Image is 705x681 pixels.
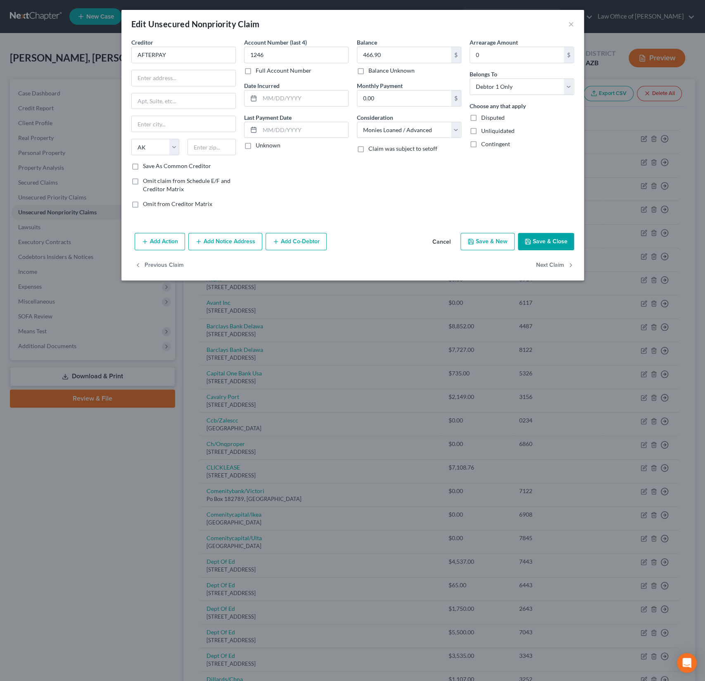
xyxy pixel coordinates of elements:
button: Next Claim [536,257,574,274]
label: Account Number (last 4) [244,38,307,47]
label: Choose any that apply [470,102,526,110]
label: Full Account Number [256,66,311,75]
span: Belongs To [470,71,497,78]
label: Monthly Payment [357,81,403,90]
span: Omit claim from Schedule E/F and Creditor Matrix [143,177,230,192]
span: Unliquidated [481,127,515,134]
div: Open Intercom Messenger [677,653,697,673]
input: 0.00 [470,47,564,63]
button: Add Notice Address [188,233,262,250]
label: Unknown [256,141,280,149]
button: Cancel [426,234,457,250]
label: Save As Common Creditor [143,162,211,170]
label: Arrearage Amount [470,38,518,47]
div: Edit Unsecured Nonpriority Claim [131,18,260,30]
input: Enter city... [132,116,235,132]
button: Add Co-Debtor [266,233,327,250]
input: 0.00 [357,47,451,63]
label: Balance [357,38,377,47]
label: Last Payment Date [244,113,292,122]
span: Contingent [481,140,510,147]
button: Save & New [461,233,515,250]
input: MM/DD/YYYY [260,90,348,106]
input: MM/DD/YYYY [260,122,348,138]
button: × [568,19,574,29]
button: Previous Claim [135,257,184,274]
span: Creditor [131,39,153,46]
input: Apt, Suite, etc... [132,93,235,109]
button: Add Action [135,233,185,250]
span: Disputed [481,114,505,121]
label: Date Incurred [244,81,280,90]
input: XXXX [244,47,349,63]
input: 0.00 [357,90,451,106]
div: $ [564,47,574,63]
button: Save & Close [518,233,574,250]
input: Enter address... [132,70,235,86]
div: $ [451,47,461,63]
label: Balance Unknown [368,66,415,75]
label: Consideration [357,113,393,122]
input: Search creditor by name... [131,47,236,63]
span: Claim was subject to setoff [368,145,437,152]
span: Omit from Creditor Matrix [143,200,212,207]
input: Enter zip... [188,139,236,155]
div: $ [451,90,461,106]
